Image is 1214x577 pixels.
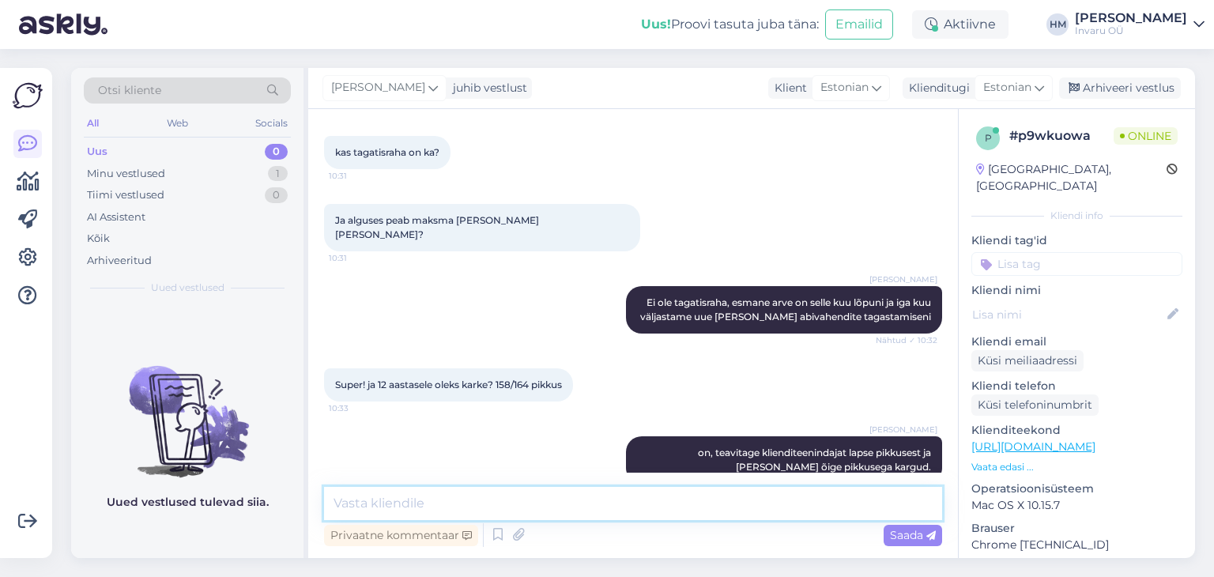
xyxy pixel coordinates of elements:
div: Uus [87,144,107,160]
p: Kliendi tag'id [971,232,1182,249]
div: Proovi tasuta juba täna: [641,15,819,34]
div: [PERSON_NAME] [1075,12,1187,25]
div: AI Assistent [87,209,145,225]
span: Super! ja 12 aastasele oleks karke? 158/164 pikkus [335,379,562,390]
span: Ei ole tagatisraha, esmane arve on selle kuu lõpuni ja iga kuu väljastame uue [PERSON_NAME] abiva... [640,296,933,322]
div: Arhiveeritud [87,253,152,269]
div: Web [164,113,191,134]
p: Uued vestlused tulevad siia. [107,494,269,511]
div: Kõik [87,231,110,247]
span: p [985,132,992,144]
input: Lisa tag [971,252,1182,276]
p: Kliendi email [971,334,1182,350]
div: [GEOGRAPHIC_DATA], [GEOGRAPHIC_DATA] [976,161,1167,194]
span: [PERSON_NAME] [331,79,425,96]
b: Uus! [641,17,671,32]
p: Operatsioonisüsteem [971,481,1182,497]
div: Küsi meiliaadressi [971,350,1084,371]
div: 0 [265,144,288,160]
button: Emailid [825,9,893,40]
span: on, teavitage klienditeenindajat lapse pikkusest ja [PERSON_NAME] õige pikkusega kargud. [698,447,933,473]
p: Brauser [971,520,1182,537]
span: Saada [890,528,936,542]
div: Küsi telefoninumbrit [971,394,1099,416]
img: Askly Logo [13,81,43,111]
div: Socials [252,113,291,134]
span: 10:31 [329,252,388,264]
div: Aktiivne [912,10,1009,39]
p: Chrome [TECHNICAL_ID] [971,537,1182,553]
div: Invaru OÜ [1075,25,1187,37]
p: Vaata edasi ... [971,460,1182,474]
div: juhib vestlust [447,80,527,96]
div: # p9wkuowa [1009,126,1114,145]
span: Ja alguses peab maksma [PERSON_NAME] [PERSON_NAME]? [335,214,541,240]
span: Otsi kliente [98,82,161,99]
div: Privaatne kommentaar [324,525,478,546]
p: Kliendi telefon [971,378,1182,394]
p: Mac OS X 10.15.7 [971,497,1182,514]
input: Lisa nimi [972,306,1164,323]
span: Nähtud ✓ 10:32 [876,334,937,346]
span: Online [1114,127,1178,145]
div: 0 [265,187,288,203]
div: Klient [768,80,807,96]
div: Kliendi info [971,209,1182,223]
div: Minu vestlused [87,166,165,182]
span: 10:33 [329,402,388,414]
span: Estonian [983,79,1031,96]
span: 10:31 [329,170,388,182]
span: kas tagatisraha on ka? [335,146,439,158]
img: No chats [71,338,303,480]
span: Uued vestlused [151,281,224,295]
span: [PERSON_NAME] [869,273,937,285]
p: Kliendi nimi [971,282,1182,299]
span: Estonian [820,79,869,96]
div: HM [1046,13,1069,36]
div: Arhiveeri vestlus [1059,77,1181,99]
div: Klienditugi [903,80,970,96]
span: [PERSON_NAME] [869,424,937,436]
div: Tiimi vestlused [87,187,164,203]
div: 1 [268,166,288,182]
p: Klienditeekond [971,422,1182,439]
a: [URL][DOMAIN_NAME] [971,439,1095,454]
div: All [84,113,102,134]
a: [PERSON_NAME]Invaru OÜ [1075,12,1205,37]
